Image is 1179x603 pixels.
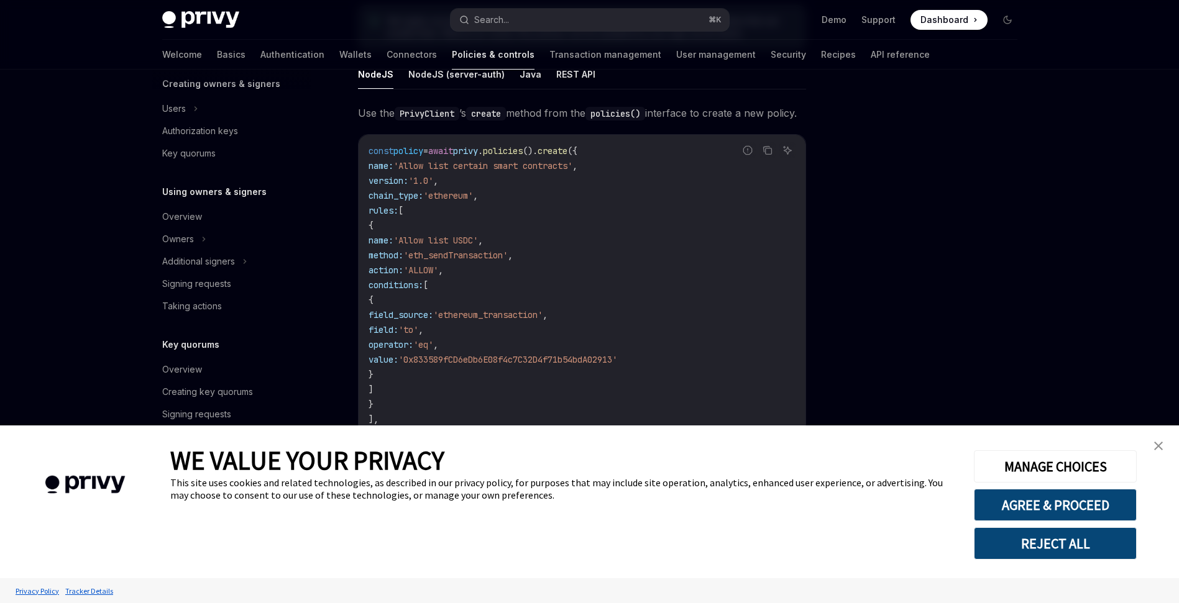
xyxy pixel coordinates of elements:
span: create [538,145,567,156]
span: 'ALLOW' [403,265,438,276]
div: Authorization keys [162,124,238,138]
span: (). [523,145,538,156]
h5: Using owners & signers [162,184,267,199]
button: Report incorrect code [740,142,756,158]
span: ] [369,384,374,395]
span: '1.0' [408,175,433,186]
a: Dashboard [911,10,988,30]
a: Welcome [162,40,202,70]
a: Taking actions [152,295,311,317]
span: conditions: [369,279,423,291]
code: policies() [585,107,645,120]
img: dark logo [162,11,239,29]
span: WE VALUE YOUR PRIVACY [170,444,444,476]
img: close banner [1154,442,1163,450]
div: Creating key quorums [162,384,253,399]
button: MANAGE CHOICES [974,450,1137,483]
a: Signing requests [152,273,311,295]
a: Overview [152,358,311,381]
span: , [418,324,423,335]
code: PrivyClient [395,107,459,120]
div: Key quorums [162,146,216,161]
span: , [508,250,513,261]
span: , [572,160,577,171]
span: method: [369,250,403,261]
span: [ [398,205,403,216]
span: await [428,145,453,156]
div: Signing requests [162,276,231,291]
button: Java [520,60,541,89]
span: ({ [567,145,577,156]
div: Users [162,101,186,116]
a: Authentication [260,40,324,70]
span: } [369,399,374,410]
span: rules: [369,205,398,216]
span: 'eth_sendTransaction' [403,250,508,261]
span: , [433,175,438,186]
button: Ask AI [779,142,796,158]
div: Taking actions [162,299,222,314]
div: This site uses cookies and related technologies, as described in our privacy policy, for purposes... [170,476,955,501]
span: , [543,309,548,320]
span: policy [393,145,423,156]
a: Key quorums [152,142,311,165]
span: name: [369,235,393,246]
button: NodeJS (server-auth) [408,60,505,89]
button: Toggle dark mode [998,10,1017,30]
code: create [466,107,506,120]
span: , [478,235,483,246]
span: name: [369,160,393,171]
h5: Key quorums [162,337,219,352]
a: Security [771,40,806,70]
span: { [369,294,374,306]
span: , [433,339,438,350]
button: AGREE & PROCEED [974,489,1137,521]
span: { [369,220,374,231]
span: 'eq' [413,339,433,350]
a: close banner [1146,433,1171,458]
a: Tracker Details [62,580,116,602]
a: Overview [152,206,311,228]
span: policies [483,145,523,156]
span: '0x833589fCD6eDb6E08f4c7C32D4f71b54bdA02913' [398,354,617,365]
a: Creating key quorums [152,381,311,403]
span: 'Allow list USDC' [393,235,478,246]
button: REST API [556,60,595,89]
span: chain_type: [369,190,423,201]
span: ], [369,414,378,425]
a: User management [676,40,756,70]
span: 'Allow list certain smart contracts' [393,160,572,171]
a: Demo [822,14,846,26]
span: value: [369,354,398,365]
a: Connectors [387,40,437,70]
button: REJECT ALL [974,527,1137,560]
div: Overview [162,209,202,224]
a: Privacy Policy [12,580,62,602]
div: Overview [162,362,202,377]
span: . [478,145,483,156]
span: version: [369,175,408,186]
a: API reference [871,40,930,70]
a: Support [861,14,896,26]
div: Additional signers [162,254,235,269]
img: company logo [19,458,152,512]
a: Basics [217,40,245,70]
span: 'to' [398,324,418,335]
div: Owners [162,232,194,247]
button: Copy the contents from the code block [759,142,776,158]
span: Use the ’s method from the interface to create a new policy. [358,104,806,122]
span: ⌘ K [709,15,722,25]
span: 'ethereum' [423,190,473,201]
button: Search...⌘K [451,9,729,31]
span: , [473,190,478,201]
a: Recipes [821,40,856,70]
button: NodeJS [358,60,393,89]
a: Transaction management [549,40,661,70]
span: [ [423,279,428,291]
span: action: [369,265,403,276]
span: 'ethereum_transaction' [433,309,543,320]
div: Signing requests [162,407,231,422]
span: privy [453,145,478,156]
span: field: [369,324,398,335]
div: Search... [474,12,509,27]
